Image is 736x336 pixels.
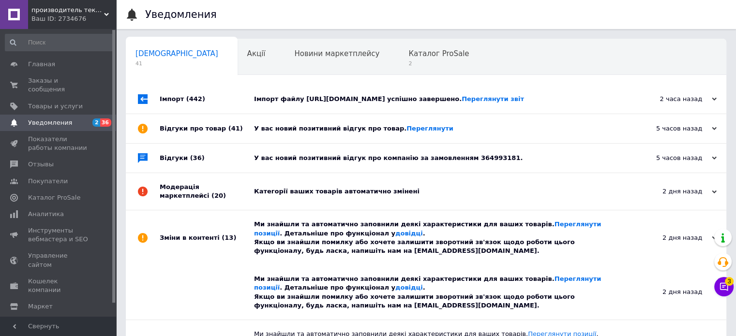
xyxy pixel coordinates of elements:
span: (41) [228,125,243,132]
div: Ми знайшли та автоматично заповнили деякі характеристики для ваших товарів. . Детальніше про функ... [254,275,605,310]
span: Отзывы [28,160,54,169]
a: довідці [395,230,423,237]
div: 2 часа назад [620,95,717,103]
span: Каталог ProSale [28,193,80,202]
span: 3 [725,277,734,286]
div: 5 часов назад [620,154,717,162]
div: 2 дня назад [605,265,726,320]
span: 2 [92,118,100,127]
div: 2 дня назад [620,234,717,242]
span: Акції [247,49,266,58]
span: (442) [186,95,205,102]
span: 36 [100,118,111,127]
div: У вас новий позитивний відгук про компанію за замовленням 364993181. [254,154,620,162]
span: Аналитика [28,210,64,219]
a: Переглянути [406,125,453,132]
div: 5 часов назад [620,124,717,133]
span: Товары и услуги [28,102,83,111]
span: (36) [190,154,205,161]
div: Відгуки [160,144,254,173]
span: Инструменты вебмастера и SEO [28,226,90,244]
span: Управление сайтом [28,251,90,269]
div: Зміни в контенті [160,210,254,265]
span: 2 [408,60,469,67]
span: Маркет [28,302,53,311]
div: Відгуки про товар [160,114,254,143]
span: Показатели работы компании [28,135,90,152]
span: Заказы и сообщения [28,76,90,94]
div: Ваш ID: 2734676 [31,15,116,23]
div: У вас новий позитивний відгук про товар. [254,124,620,133]
h1: Уведомления [145,9,217,20]
input: Поиск [5,34,114,51]
div: Імпорт [160,85,254,114]
span: Кошелек компании [28,277,90,294]
span: 41 [135,60,218,67]
a: Переглянути звіт [462,95,524,102]
a: довідці [395,284,423,291]
div: Ми знайшли та автоматично заповнили деякі характеристики для ваших товарів. . Детальніше про функ... [254,220,620,255]
div: Модерація маркетплейсі [160,173,254,210]
span: Главная [28,60,55,69]
span: (20) [211,192,226,199]
span: производитель текстиля Luxyart [31,6,104,15]
div: 2 дня назад [620,187,717,196]
span: Уведомления [28,118,72,127]
span: [DEMOGRAPHIC_DATA] [135,49,218,58]
span: Покупатели [28,177,68,186]
span: Каталог ProSale [408,49,469,58]
div: Імпорт файлу [URL][DOMAIN_NAME] успішно завершено. [254,95,620,103]
div: Категорії ваших товарів автоматично змінені [254,187,620,196]
span: Новини маркетплейсу [294,49,379,58]
a: Переглянути позиції [254,220,601,236]
button: Чат с покупателем3 [714,277,734,296]
span: (13) [222,234,236,241]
